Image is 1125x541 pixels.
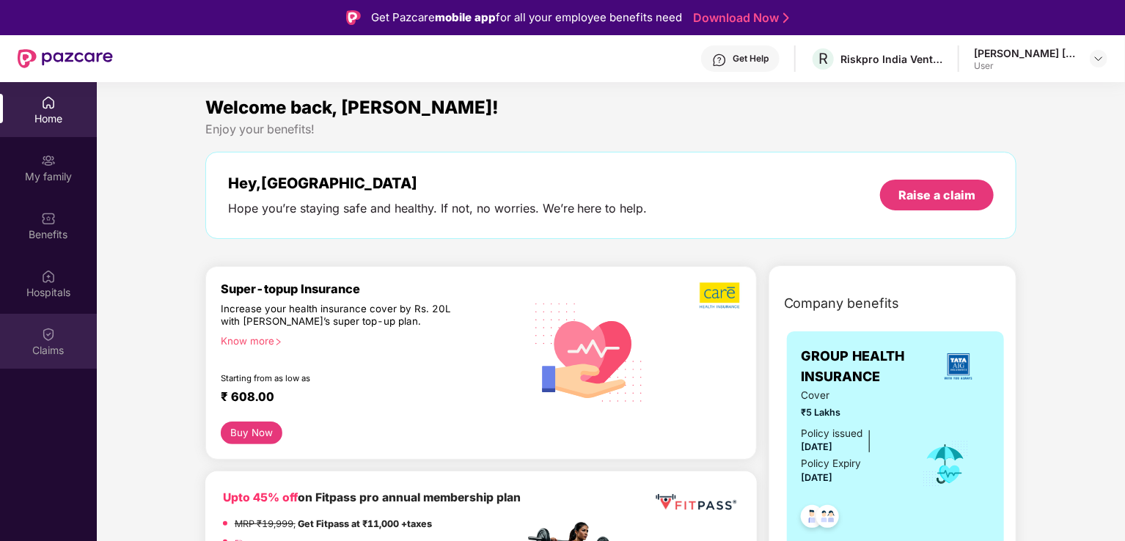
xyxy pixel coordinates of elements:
[41,211,56,226] img: svg+xml;base64,PHN2ZyBpZD0iQmVuZWZpdHMiIHhtbG5zPSJodHRwOi8vd3d3LnczLm9yZy8yMDAwL3N2ZyIgd2lkdGg9Ij...
[298,518,432,529] strong: Get Fitpass at ₹11,000 +taxes
[221,389,510,407] div: ₹ 608.00
[898,187,975,203] div: Raise a claim
[818,50,828,67] span: R
[18,49,113,68] img: New Pazcare Logo
[371,9,682,26] div: Get Pazcare for all your employee benefits need
[922,440,970,488] img: icon
[221,373,462,383] div: Starting from as low as
[205,97,499,118] span: Welcome back, [PERSON_NAME]!
[794,501,830,537] img: svg+xml;base64,PHN2ZyB4bWxucz0iaHR0cDovL3d3dy53My5vcmcvMjAwMC9zdmciIHdpZHRoPSI0OC45NDMiIGhlaWdodD...
[974,46,1077,60] div: [PERSON_NAME] [PERSON_NAME]
[221,281,524,296] div: Super-topup Insurance
[802,346,928,388] span: GROUP HEALTH INSURANCE
[802,441,833,452] span: [DATE]
[784,293,900,314] span: Company benefits
[802,456,862,471] div: Policy Expiry
[700,281,741,309] img: b5dec4f62d2307b9de63beb79f102df3.png
[939,347,978,386] img: insurerLogo
[41,153,56,168] img: svg+xml;base64,PHN2ZyB3aWR0aD0iMjAiIGhlaWdodD0iMjAiIHZpZXdCb3g9IjAgMCAyMCAyMCIgZmlsbD0ibm9uZSIgeG...
[802,405,902,420] span: ₹5 Lakhs
[810,501,846,537] img: svg+xml;base64,PHN2ZyB4bWxucz0iaHR0cDovL3d3dy53My5vcmcvMjAwMC9zdmciIHdpZHRoPSI0OC45MTUiIGhlaWdodD...
[235,518,296,529] del: MRP ₹19,999,
[802,388,902,403] span: Cover
[733,53,769,65] div: Get Help
[205,122,1017,137] div: Enjoy your benefits!
[41,327,56,342] img: svg+xml;base64,PHN2ZyBpZD0iQ2xhaW0iIHhtbG5zPSJodHRwOi8vd3d3LnczLm9yZy8yMDAwL3N2ZyIgd2lkdGg9IjIwIi...
[840,52,943,66] div: Riskpro India Ventures Private Limited
[653,489,739,516] img: fppp.png
[783,10,789,26] img: Stroke
[223,490,521,504] b: on Fitpass pro annual membership plan
[712,53,727,67] img: svg+xml;base64,PHN2ZyBpZD0iSGVscC0zMngzMiIgeG1sbnM9Imh0dHA6Ly93d3cudzMub3JnLzIwMDAvc3ZnIiB3aWR0aD...
[435,10,496,24] strong: mobile app
[221,303,461,329] div: Increase your health insurance cover by Rs. 20L with [PERSON_NAME]’s super top-up plan.
[223,490,298,504] b: Upto 45% off
[228,201,648,216] div: Hope you’re staying safe and healthy. If not, no worries. We’re here to help.
[802,472,833,483] span: [DATE]
[41,269,56,284] img: svg+xml;base64,PHN2ZyBpZD0iSG9zcGl0YWxzIiB4bWxucz0iaHR0cDovL3d3dy53My5vcmcvMjAwMC9zdmciIHdpZHRoPS...
[221,335,516,345] div: Know more
[221,422,283,444] button: Buy Now
[1093,53,1104,65] img: svg+xml;base64,PHN2ZyBpZD0iRHJvcGRvd24tMzJ4MzIiIHhtbG5zPSJodHRwOi8vd3d3LnczLm9yZy8yMDAwL3N2ZyIgd2...
[524,285,655,418] img: svg+xml;base64,PHN2ZyB4bWxucz0iaHR0cDovL3d3dy53My5vcmcvMjAwMC9zdmciIHhtbG5zOnhsaW5rPSJodHRwOi8vd3...
[693,10,785,26] a: Download Now
[228,174,648,192] div: Hey, [GEOGRAPHIC_DATA]
[802,426,863,441] div: Policy issued
[346,10,361,25] img: Logo
[274,338,282,346] span: right
[41,95,56,110] img: svg+xml;base64,PHN2ZyBpZD0iSG9tZSIgeG1sbnM9Imh0dHA6Ly93d3cudzMub3JnLzIwMDAvc3ZnIiB3aWR0aD0iMjAiIG...
[974,60,1077,72] div: User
